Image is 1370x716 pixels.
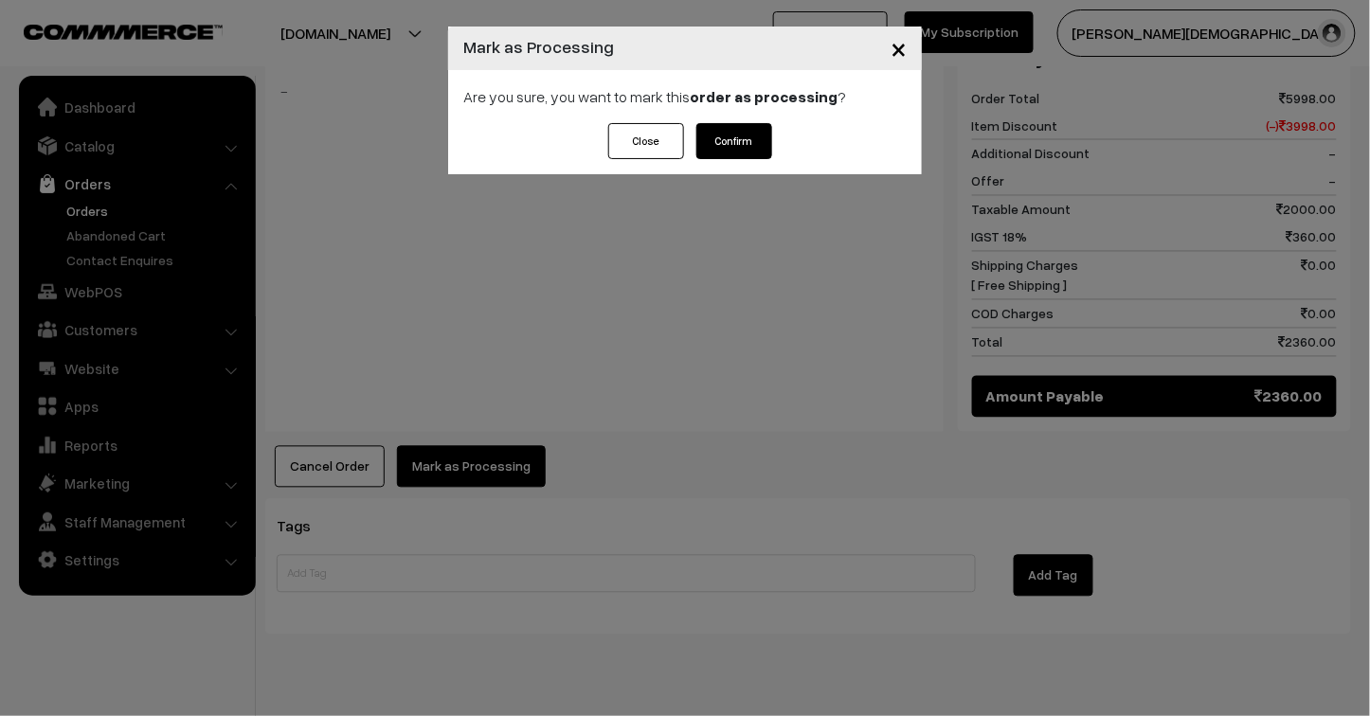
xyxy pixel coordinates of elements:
strong: order as processing [690,87,838,106]
h4: Mark as Processing [463,34,614,60]
span: × [891,30,907,65]
div: Are you sure, you want to mark this ? [448,70,922,123]
button: Confirm [696,123,772,159]
button: Close [875,19,922,78]
button: Close [608,123,684,159]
